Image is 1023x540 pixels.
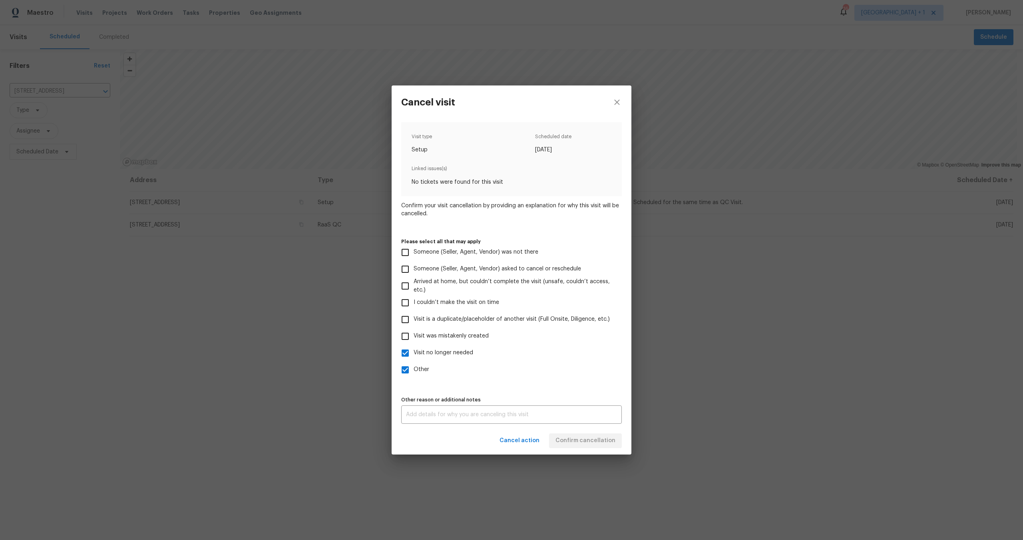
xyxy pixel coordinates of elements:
span: Visit is a duplicate/placeholder of another visit (Full Onsite, Diligence, etc.) [414,315,610,324]
span: Linked issues(s) [412,165,612,178]
label: Other reason or additional notes [401,397,622,402]
span: Scheduled date [535,133,571,146]
span: Someone (Seller, Agent, Vendor) asked to cancel or reschedule [414,265,581,273]
span: Arrived at home, but couldn’t complete the visit (unsafe, couldn’t access, etc.) [414,278,615,294]
span: No tickets were found for this visit [412,178,612,186]
span: Visit no longer needed [414,349,473,357]
span: Cancel action [500,436,539,446]
span: Someone (Seller, Agent, Vendor) was not there [414,248,538,256]
span: Other [414,365,429,374]
span: Visit type [412,133,432,146]
label: Please select all that may apply [401,239,622,244]
span: I couldn’t make the visit on time [414,298,499,307]
button: close [603,85,631,119]
span: [DATE] [535,146,571,154]
h3: Cancel visit [401,97,455,108]
button: Cancel action [496,433,543,448]
span: Setup [412,146,432,154]
span: Confirm your visit cancellation by providing an explanation for why this visit will be cancelled. [401,202,622,218]
span: Visit was mistakenly created [414,332,489,340]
